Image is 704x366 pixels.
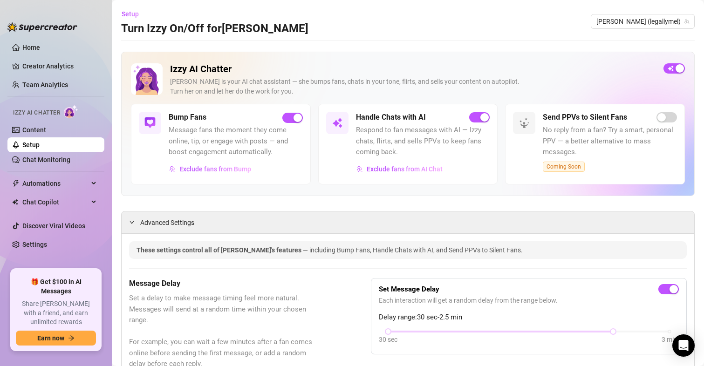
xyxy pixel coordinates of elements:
a: Content [22,126,46,134]
button: Earn nowarrow-right [16,331,96,346]
span: Setup [122,10,139,18]
span: 🎁 Get $100 in AI Messages [16,278,96,296]
button: Exclude fans from Bump [169,162,252,176]
span: Each interaction will get a random delay from the range below. [379,295,679,305]
div: 30 sec [379,334,397,345]
a: Chat Monitoring [22,156,70,163]
a: Discover Viral Videos [22,222,85,230]
span: arrow-right [68,335,75,341]
div: [PERSON_NAME] is your AI chat assistant — she bumps fans, chats in your tone, flirts, and sells y... [170,77,656,96]
span: Respond to fan messages with AI — Izzy chats, flirts, and sells PPVs to keep fans coming back. [356,125,490,158]
img: Izzy AI Chatter [131,63,163,95]
span: Exclude fans from Bump [179,165,251,173]
img: svg%3e [169,166,176,172]
img: svg%3e [356,166,363,172]
h3: Turn Izzy On/Off for [PERSON_NAME] [121,21,308,36]
div: expanded [129,217,140,227]
span: No reply from a fan? Try a smart, personal PPV — a better alternative to mass messages. [543,125,677,158]
button: Exclude fans from AI Chat [356,162,443,176]
span: team [684,19,690,24]
h5: Handle Chats with AI [356,112,426,123]
a: Setup [22,141,40,149]
span: expanded [129,219,135,225]
span: thunderbolt [12,180,20,187]
h5: Bump Fans [169,112,206,123]
h5: Message Delay [129,278,324,289]
span: Earn now [37,334,64,342]
span: Message fans the moment they come online, tip, or engage with posts — and boost engagement automa... [169,125,303,158]
strong: Set Message Delay [379,285,439,293]
h5: Send PPVs to Silent Fans [543,112,627,123]
span: Share [PERSON_NAME] with a friend, and earn unlimited rewards [16,299,96,327]
img: svg%3e [519,117,530,129]
a: Settings [22,241,47,248]
img: AI Chatter [64,105,78,118]
img: svg%3e [144,117,156,129]
span: Automations [22,176,89,191]
span: Melanie (legallymel) [596,14,689,28]
span: These settings control all of [PERSON_NAME]'s features [137,246,303,254]
a: Team Analytics [22,81,68,88]
a: Creator Analytics [22,59,97,74]
h2: Izzy AI Chatter [170,63,656,75]
img: svg%3e [332,117,343,129]
span: Advanced Settings [140,217,194,228]
div: 3 min [662,334,677,345]
span: — including Bump Fans, Handle Chats with AI, and Send PPVs to Silent Fans. [303,246,523,254]
button: Setup [121,7,146,21]
span: Coming Soon [543,162,585,172]
img: Chat Copilot [12,199,18,205]
span: Exclude fans from AI Chat [367,165,443,173]
img: logo-BBDzfeDw.svg [7,22,77,32]
a: Home [22,44,40,51]
span: Chat Copilot [22,195,89,210]
span: Izzy AI Chatter [13,108,60,117]
span: Delay range: 30 sec - 2.5 min [379,312,679,323]
div: Open Intercom Messenger [672,334,695,357]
